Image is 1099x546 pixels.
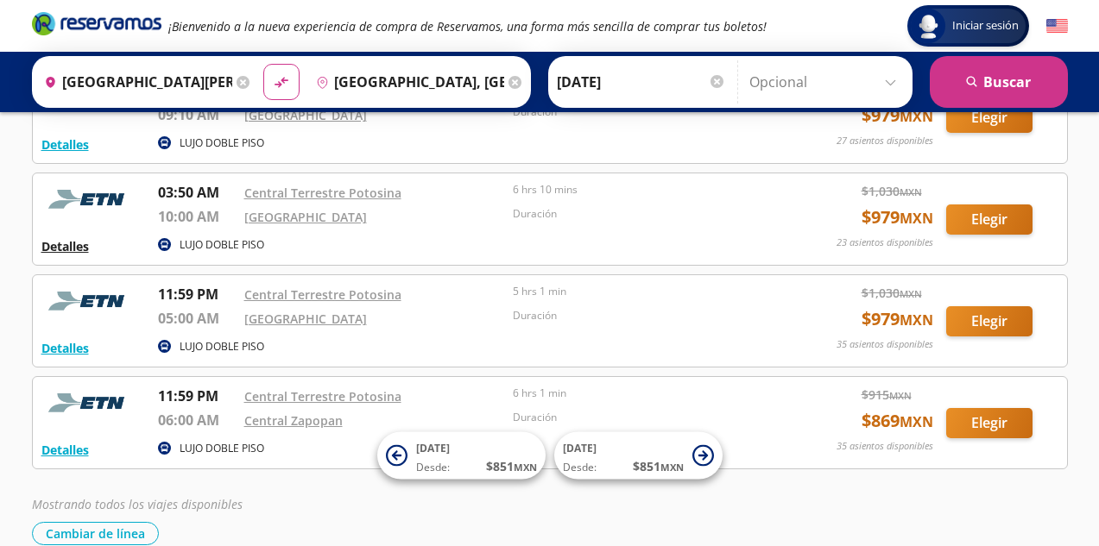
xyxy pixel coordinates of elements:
p: 23 asientos disponibles [837,235,933,250]
p: 03:50 AM [158,182,236,203]
span: $ 979 [862,204,933,230]
button: English [1046,16,1068,37]
p: Duración [513,308,774,323]
span: $ 979 [862,306,933,332]
small: MXN [514,461,537,474]
span: Desde: [416,460,450,475]
p: LUJO DOBLE PISO [180,237,264,253]
button: [DATE]Desde:$851MXN [554,432,723,480]
button: Detalles [41,237,89,255]
p: 11:59 PM [158,386,236,406]
p: 6 hrs 1 min [513,386,774,401]
p: 09:10 AM [158,104,236,125]
input: Buscar Origen [37,60,232,104]
p: 06:00 AM [158,410,236,430]
span: $ 869 [862,408,933,434]
em: ¡Bienvenido a la nueva experiencia de compra de Reservamos, una forma más sencilla de comprar tus... [168,18,767,35]
a: Central Terrestre Potosina [244,388,401,405]
p: 5 hrs 1 min [513,284,774,299]
span: $ 1,030 [862,182,922,200]
p: Duración [513,206,774,222]
span: [DATE] [416,441,450,455]
button: Detalles [41,339,89,357]
small: MXN [660,461,684,474]
p: 35 asientos disponibles [837,337,933,352]
a: Central Terrestre Potosina [244,286,401,303]
button: Buscar [930,56,1068,108]
button: Detalles [41,441,89,459]
p: 10:00 AM [158,206,236,227]
a: [GEOGRAPHIC_DATA] [244,311,367,327]
input: Elegir Fecha [557,60,726,104]
span: Iniciar sesión [945,17,1026,35]
a: [GEOGRAPHIC_DATA] [244,209,367,225]
small: MXN [900,287,922,300]
button: Detalles [41,135,89,154]
p: 6 hrs 10 mins [513,182,774,198]
img: RESERVAMOS [41,386,136,420]
span: $ 851 [633,457,684,475]
a: Brand Logo [32,10,161,41]
span: $ 1,030 [862,284,922,302]
button: Elegir [946,103,1033,133]
button: Cambiar de línea [32,522,159,545]
input: Opcional [749,60,904,104]
p: Duración [513,410,774,425]
small: MXN [900,412,933,431]
p: LUJO DOBLE PISO [180,135,264,151]
button: [DATE]Desde:$851MXN [377,432,546,480]
p: 05:00 AM [158,308,236,329]
p: LUJO DOBLE PISO [180,441,264,456]
i: Brand Logo [32,10,161,36]
a: Central Terrestre Potosina [244,185,401,201]
a: Central Zapopan [244,412,343,429]
span: Desde: [563,460,597,475]
button: Elegir [946,204,1033,235]
small: MXN [900,107,933,126]
small: MXN [900,209,933,228]
img: RESERVAMOS [41,182,136,217]
span: $ 851 [486,457,537,475]
p: LUJO DOBLE PISO [180,339,264,355]
p: 27 asientos disponibles [837,134,933,148]
small: MXN [900,311,933,329]
small: MXN [889,389,912,402]
input: Buscar Destino [309,60,504,104]
small: MXN [900,185,922,198]
span: [DATE] [563,441,597,455]
button: Elegir [946,408,1033,438]
em: Mostrando todos los viajes disponibles [32,496,243,512]
img: RESERVAMOS [41,284,136,318]
span: $ 915 [862,386,912,404]
p: 11:59 PM [158,284,236,304]
button: Elegir [946,306,1033,336]
p: 35 asientos disponibles [837,439,933,454]
a: [GEOGRAPHIC_DATA] [244,107,367,123]
span: $ 979 [862,103,933,129]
